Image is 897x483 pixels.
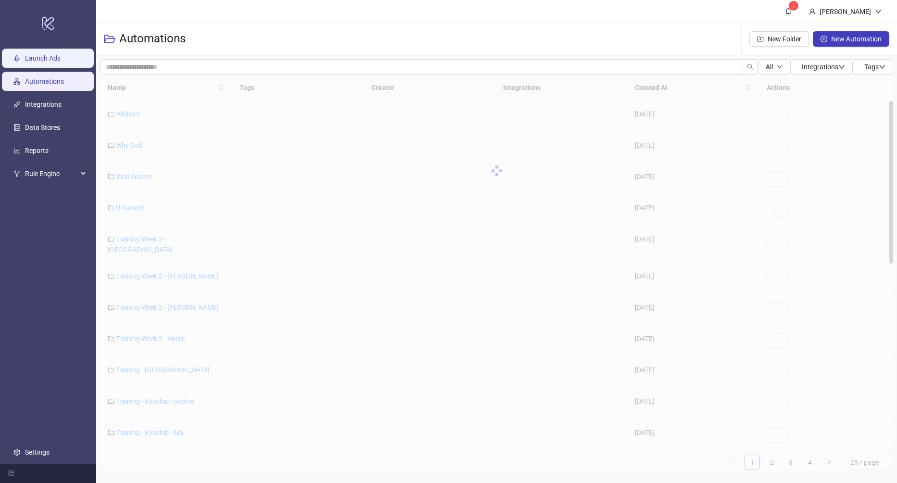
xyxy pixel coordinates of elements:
button: Alldown [758,59,790,75]
button: New Automation [813,31,889,47]
a: Integrations [25,101,62,108]
span: user [809,8,816,15]
span: plus-circle [821,36,827,42]
span: down [879,64,885,70]
a: Reports [25,147,49,154]
span: Integrations [802,63,845,71]
span: down [777,64,783,70]
span: folder-open [104,33,115,45]
div: [PERSON_NAME] [816,6,875,17]
span: Rule Engine [25,164,78,183]
sup: 1 [789,1,798,11]
span: down [838,64,845,70]
span: search [747,64,754,70]
span: down [875,8,882,15]
button: Integrationsdown [790,59,853,75]
span: New Folder [768,35,801,43]
a: Settings [25,448,50,456]
span: menu-fold [8,470,14,477]
button: Tagsdown [853,59,893,75]
a: Data Stores [25,124,60,131]
button: New Folder [749,31,809,47]
a: Automations [25,77,64,85]
span: All [766,63,773,71]
span: Tags [864,63,885,71]
span: New Automation [831,35,882,43]
h3: Automations [119,31,186,47]
a: Launch Ads [25,54,61,62]
span: folder-add [757,36,764,42]
span: 1 [792,2,796,9]
span: bell [785,8,792,14]
span: fork [13,170,20,177]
